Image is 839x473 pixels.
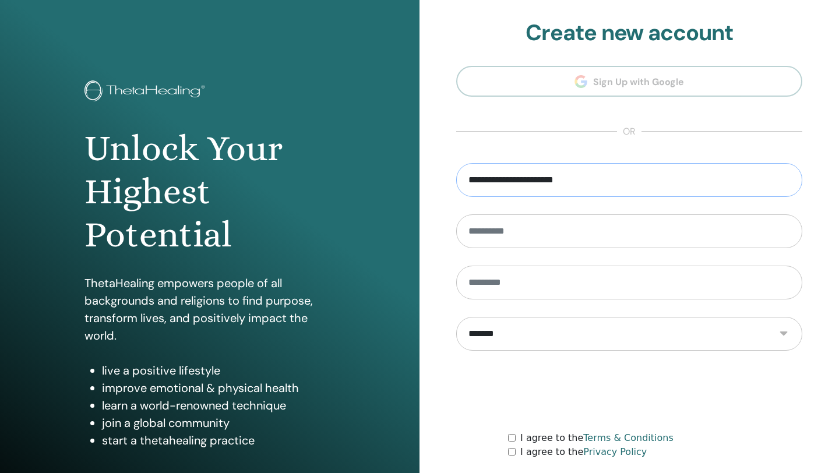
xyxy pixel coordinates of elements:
h2: Create new account [456,20,802,47]
li: join a global community [102,414,335,432]
li: live a positive lifestyle [102,362,335,379]
li: start a thetahealing practice [102,432,335,449]
li: learn a world-renowned technique [102,397,335,414]
label: I agree to the [520,445,647,459]
a: Terms & Conditions [583,432,673,443]
label: I agree to the [520,431,674,445]
h1: Unlock Your Highest Potential [84,127,335,257]
span: or [617,125,641,139]
p: ThetaHealing empowers people of all backgrounds and religions to find purpose, transform lives, a... [84,274,335,344]
li: improve emotional & physical health [102,379,335,397]
iframe: reCAPTCHA [541,368,718,414]
a: Privacy Policy [583,446,647,457]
